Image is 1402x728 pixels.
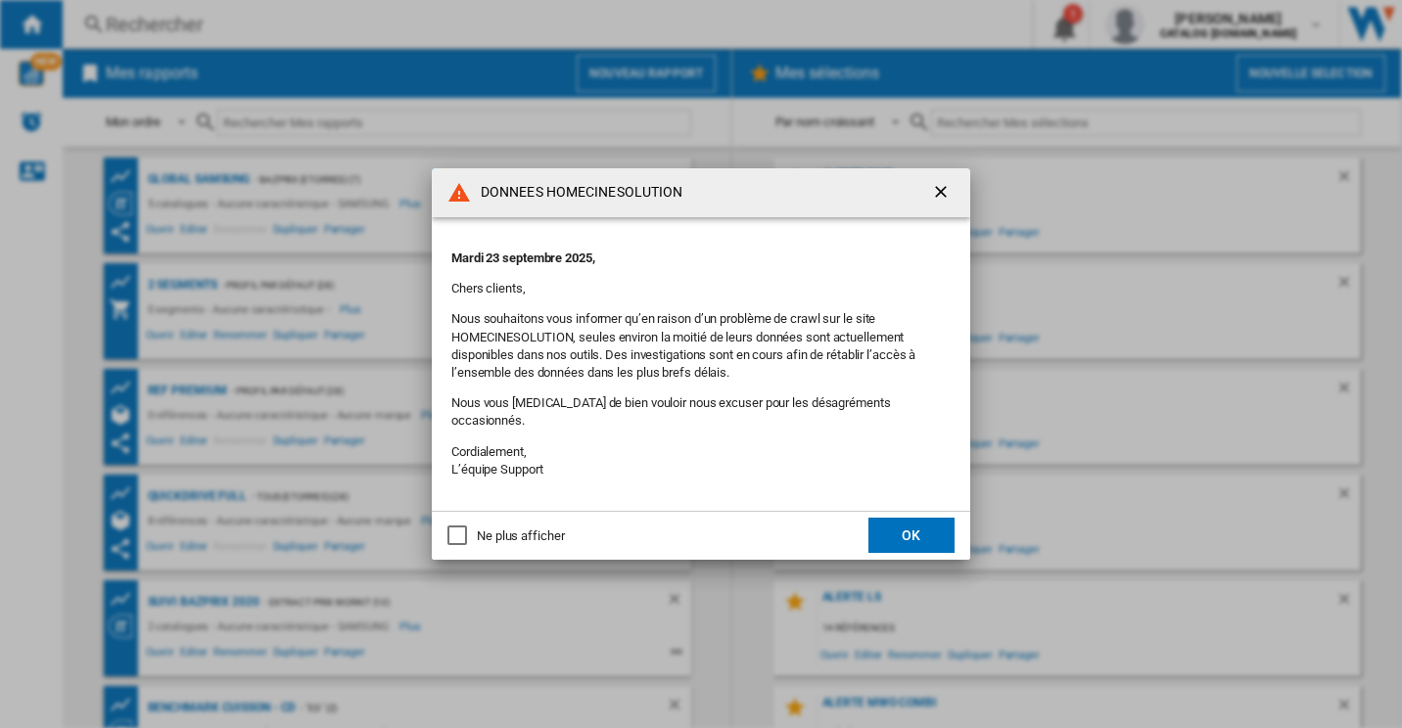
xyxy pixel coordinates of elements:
[923,173,962,212] button: getI18NText('BUTTONS.CLOSE_DIALOG')
[451,250,595,265] strong: Mardi 23 septembre 2025,
[447,526,564,545] md-checkbox: Ne plus afficher
[477,527,564,545] div: Ne plus afficher
[868,518,955,553] button: OK
[471,183,682,203] h4: DONNEES HOMECINESOLUTION
[931,182,955,205] ng-md-icon: getI18NText('BUTTONS.CLOSE_DIALOG')
[451,443,951,478] p: Cordialement, L’équipe Support
[451,280,951,297] p: Chers clients,
[451,310,951,382] p: Nous souhaitons vous informer qu’en raison d’un problème de crawl sur le site HOMECINESOLUTION, s...
[451,394,951,430] p: Nous vous [MEDICAL_DATA] de bien vouloir nous excuser pour les désagréments occasionnés.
